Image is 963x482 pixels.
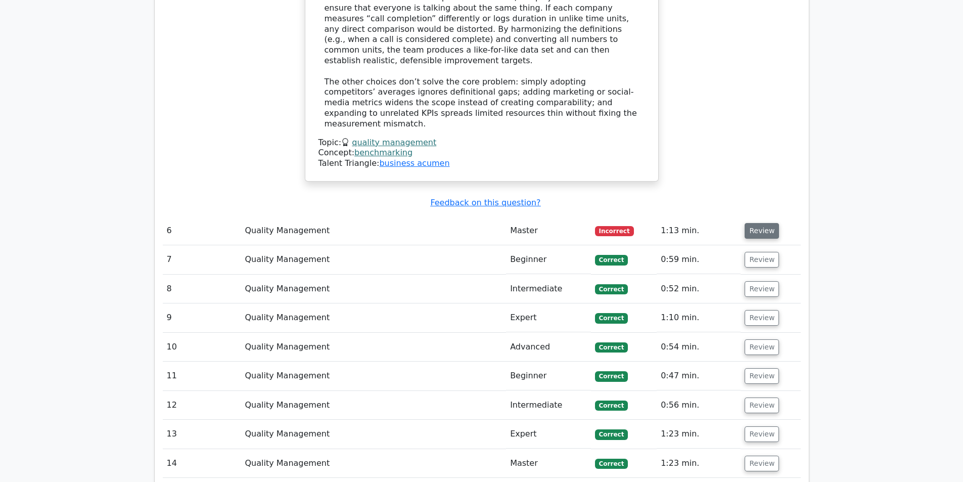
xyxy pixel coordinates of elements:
td: Intermediate [506,391,591,420]
td: 8 [163,275,241,303]
td: 0:52 min. [657,275,741,303]
span: Correct [595,401,628,411]
td: 14 [163,449,241,478]
button: Review [745,368,779,384]
td: Quality Management [241,362,507,390]
td: 11 [163,362,241,390]
td: Expert [506,303,591,332]
div: Topic: [318,138,645,148]
button: Review [745,426,779,442]
td: 1:23 min. [657,449,741,478]
a: benchmarking [354,148,412,157]
td: Quality Management [241,391,507,420]
td: 0:54 min. [657,333,741,362]
td: 0:47 min. [657,362,741,390]
td: 7 [163,245,241,274]
td: 6 [163,216,241,245]
a: business acumen [379,158,449,168]
span: Correct [595,255,628,265]
td: Intermediate [506,275,591,303]
td: Master [506,216,591,245]
td: 0:56 min. [657,391,741,420]
div: Concept: [318,148,645,158]
td: Advanced [506,333,591,362]
td: 1:23 min. [657,420,741,449]
td: 9 [163,303,241,332]
td: Quality Management [241,216,507,245]
td: Quality Management [241,245,507,274]
td: Beginner [506,362,591,390]
td: Quality Management [241,333,507,362]
button: Review [745,339,779,355]
button: Review [745,281,779,297]
span: Incorrect [595,226,634,236]
a: quality management [352,138,436,147]
span: Correct [595,371,628,381]
button: Review [745,252,779,268]
td: Quality Management [241,275,507,303]
td: Quality Management [241,449,507,478]
button: Review [745,398,779,413]
span: Correct [595,429,628,440]
td: 1:10 min. [657,303,741,332]
span: Correct [595,459,628,469]
button: Review [745,456,779,471]
td: 1:13 min. [657,216,741,245]
td: Expert [506,420,591,449]
button: Review [745,310,779,326]
td: 0:59 min. [657,245,741,274]
span: Correct [595,284,628,294]
td: Beginner [506,245,591,274]
button: Review [745,223,779,239]
td: Quality Management [241,420,507,449]
div: Talent Triangle: [318,138,645,169]
td: 10 [163,333,241,362]
td: Quality Management [241,303,507,332]
td: 12 [163,391,241,420]
span: Correct [595,342,628,353]
span: Correct [595,313,628,323]
td: 13 [163,420,241,449]
a: Feedback on this question? [430,198,540,207]
td: Master [506,449,591,478]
